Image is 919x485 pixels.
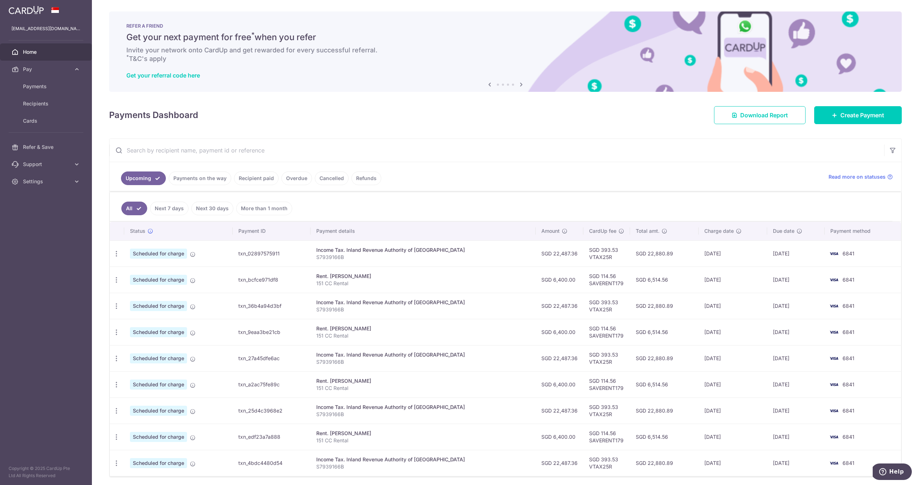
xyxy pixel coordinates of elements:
p: 151 CC Rental [316,332,530,339]
td: SGD 6,514.56 [630,319,699,345]
p: S7939166B [316,254,530,261]
span: Recipients [23,100,70,107]
h5: Get your next payment for free when you refer [126,32,885,43]
span: Due date [773,227,794,235]
p: S7939166B [316,411,530,418]
span: 6841 [843,355,854,361]
p: [EMAIL_ADDRESS][DOMAIN_NAME] [11,25,80,32]
div: Rent. [PERSON_NAME] [316,325,530,332]
span: Pay [23,66,70,73]
td: SGD 6,400.00 [536,267,583,293]
td: txn_27a45dfe6ac [233,345,311,371]
td: [DATE] [699,319,767,345]
td: [DATE] [767,424,825,450]
span: CardUp fee [589,227,616,235]
a: Next 30 days [191,202,233,215]
td: txn_9eaa3be21cb [233,319,311,345]
p: REFER A FRIEND [126,23,885,29]
span: 6841 [843,329,854,335]
td: txn_02897575911 [233,240,311,267]
td: [DATE] [767,319,825,345]
span: 6841 [843,277,854,283]
a: Get your referral code here [126,72,200,79]
span: Status [130,227,145,235]
a: Download Report [714,106,806,124]
td: SGD 22,880.89 [630,240,699,267]
td: SGD 114.56 SAVERENT179 [583,424,630,450]
a: Read more on statuses [829,173,893,180]
a: Refunds [351,171,381,185]
div: Income Tax. Inland Revenue Authority of [GEOGRAPHIC_DATA] [316,299,530,306]
td: [DATE] [699,424,767,450]
span: Payments [23,83,70,90]
span: Support [23,161,70,168]
td: SGD 114.56 SAVERENT179 [583,371,630,397]
img: Bank Card [827,276,841,284]
td: SGD 393.53 VTAX25R [583,293,630,319]
span: Create Payment [840,111,884,119]
img: Bank Card [827,249,841,258]
td: txn_a2ac75fe89c [233,371,311,397]
p: 151 CC Rental [316,437,530,444]
h4: Payments Dashboard [109,109,198,122]
td: SGD 6,514.56 [630,267,699,293]
img: Bank Card [827,433,841,441]
td: SGD 22,880.89 [630,293,699,319]
h6: Invite your network onto CardUp and get rewarded for every successful referral. T&C's apply [126,46,885,63]
img: Bank Card [827,406,841,415]
span: Scheduled for charge [130,353,187,363]
input: Search by recipient name, payment id or reference [109,139,884,162]
td: [DATE] [767,371,825,397]
a: All [121,202,147,215]
p: S7939166B [316,306,530,313]
td: [DATE] [699,267,767,293]
a: Create Payment [814,106,902,124]
p: 151 CC Rental [316,385,530,392]
img: CardUp [9,6,44,14]
span: Total amt. [636,227,659,235]
span: Scheduled for charge [130,406,187,416]
td: SGD 6,400.00 [536,319,583,345]
td: SGD 22,880.89 [630,397,699,424]
td: SGD 393.53 VTAX25R [583,397,630,424]
div: Income Tax. Inland Revenue Authority of [GEOGRAPHIC_DATA] [316,456,530,463]
span: Scheduled for charge [130,275,187,285]
td: SGD 114.56 SAVERENT179 [583,319,630,345]
img: Bank Card [827,302,841,310]
a: Next 7 days [150,202,188,215]
a: More than 1 month [236,202,292,215]
img: RAF banner [109,11,902,92]
a: Overdue [281,171,312,185]
td: txn_36b4a94d3bf [233,293,311,319]
td: txn_25d4c3968e2 [233,397,311,424]
td: SGD 393.53 VTAX25R [583,450,630,476]
p: S7939166B [316,463,530,470]
td: SGD 22,487.36 [536,293,583,319]
span: Settings [23,178,70,185]
p: 151 CC Rental [316,280,530,287]
span: Scheduled for charge [130,327,187,337]
td: SGD 6,514.56 [630,424,699,450]
span: 6841 [843,408,854,414]
td: SGD 22,487.36 [536,397,583,424]
img: Bank Card [827,328,841,336]
span: Home [23,48,70,56]
td: SGD 393.53 VTAX25R [583,345,630,371]
td: SGD 22,487.36 [536,240,583,267]
img: Bank Card [827,354,841,363]
a: Recipient paid [234,171,279,185]
div: Rent. [PERSON_NAME] [316,273,530,280]
a: Upcoming [121,171,166,185]
td: [DATE] [699,293,767,319]
span: Scheduled for charge [130,301,187,311]
span: Download Report [740,111,788,119]
span: Amount [541,227,560,235]
th: Payment method [825,222,901,240]
iframe: Opens a widget where you can find more information [873,463,912,481]
td: SGD 114.56 SAVERENT179 [583,267,630,293]
td: [DATE] [699,450,767,476]
td: txn_bcfce971df8 [233,267,311,293]
div: Income Tax. Inland Revenue Authority of [GEOGRAPHIC_DATA] [316,351,530,358]
td: [DATE] [699,240,767,267]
